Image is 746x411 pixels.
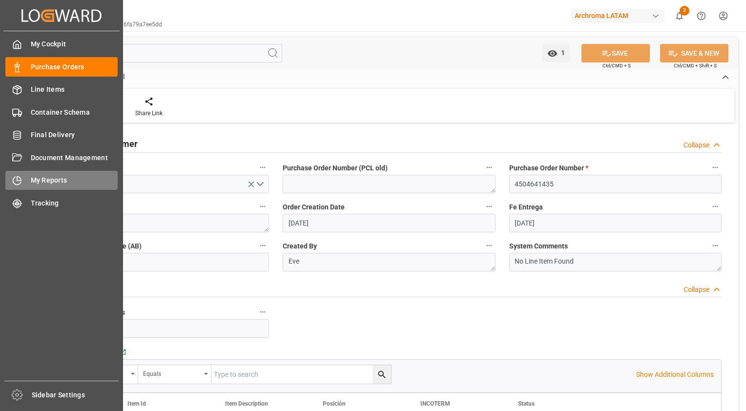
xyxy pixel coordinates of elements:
[660,44,728,62] button: SAVE & NEW
[602,62,631,69] span: Ctrl/CMD + S
[138,365,211,384] button: open menu
[690,5,712,27] button: Help Center
[509,202,543,212] span: Fe Entrega
[5,171,118,190] a: My Reports
[5,193,118,212] a: Tracking
[31,39,118,49] span: My Cockpit
[674,62,717,69] span: Ctrl/CMD + Shift + S
[31,84,118,95] span: Line Items
[420,400,450,407] span: INCOTERM
[283,241,317,251] span: Created By
[32,390,119,400] span: Sidebar Settings
[31,175,118,185] span: My Reports
[518,400,535,407] span: Status
[256,200,269,213] button: Material Description
[636,370,714,380] p: Show Additional Columns
[5,148,118,167] a: Document Management
[127,400,146,407] span: Item Id
[31,198,118,208] span: Tracking
[684,285,709,295] div: Collapse
[31,153,118,163] span: Document Management
[283,253,495,271] textarea: Eve
[31,62,118,72] span: Purchase Orders
[581,44,650,62] button: SAVE
[684,140,709,150] div: Collapse
[283,163,388,173] span: Purchase Order Number (PCL old)
[709,200,722,213] button: Fe Entrega
[5,125,118,144] a: Final Delivery
[5,103,118,122] a: Container Schema
[45,44,282,62] input: Search Fields
[57,175,269,193] button: open menu
[668,5,690,27] button: show 2 new notifications
[5,80,118,99] a: Line Items
[571,9,664,23] div: Archroma LATAM
[143,367,201,378] div: Equals
[225,400,268,407] span: Item Description
[509,253,722,271] textarea: No Line Item Found
[323,400,346,407] span: Posición
[5,35,118,54] a: My Cockpit
[542,44,570,62] button: open menu
[483,161,496,174] button: Purchase Order Number (PCL old)
[571,6,668,25] button: Archroma LATAM
[509,163,588,173] span: Purchase Order Number
[283,214,495,232] input: DD-MM-YYYY
[558,49,565,57] span: 1
[709,239,722,252] button: System Comments
[680,6,689,16] span: 2
[483,200,496,213] button: Order Creation Date
[283,202,345,212] span: Order Creation Date
[709,161,722,174] button: Purchase Order Number *
[135,109,163,118] div: Share Link
[483,239,496,252] button: Created By
[509,241,568,251] span: System Comments
[256,306,269,318] button: Total No of Line Items
[256,161,269,174] button: Status
[256,239,269,252] button: Required Product date (AB)
[509,214,722,232] input: DD-MM-YYYY
[373,365,391,384] button: search button
[31,107,118,118] span: Container Schema
[5,57,118,76] a: Purchase Orders
[57,253,269,271] input: DD-MM-YYYY
[211,365,391,384] input: Type to search
[31,130,118,140] span: Final Delivery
